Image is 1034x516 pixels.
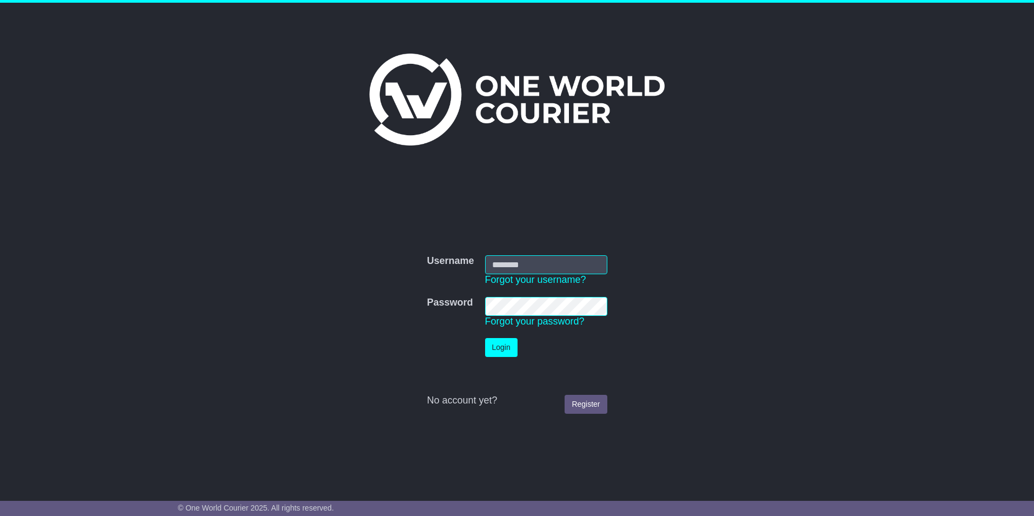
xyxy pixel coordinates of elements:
a: Register [565,395,607,414]
label: Password [427,297,473,309]
label: Username [427,255,474,267]
span: © One World Courier 2025. All rights reserved. [178,504,334,512]
button: Login [485,338,518,357]
a: Forgot your username? [485,274,586,285]
img: One World [369,54,665,145]
div: No account yet? [427,395,607,407]
a: Forgot your password? [485,316,585,327]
